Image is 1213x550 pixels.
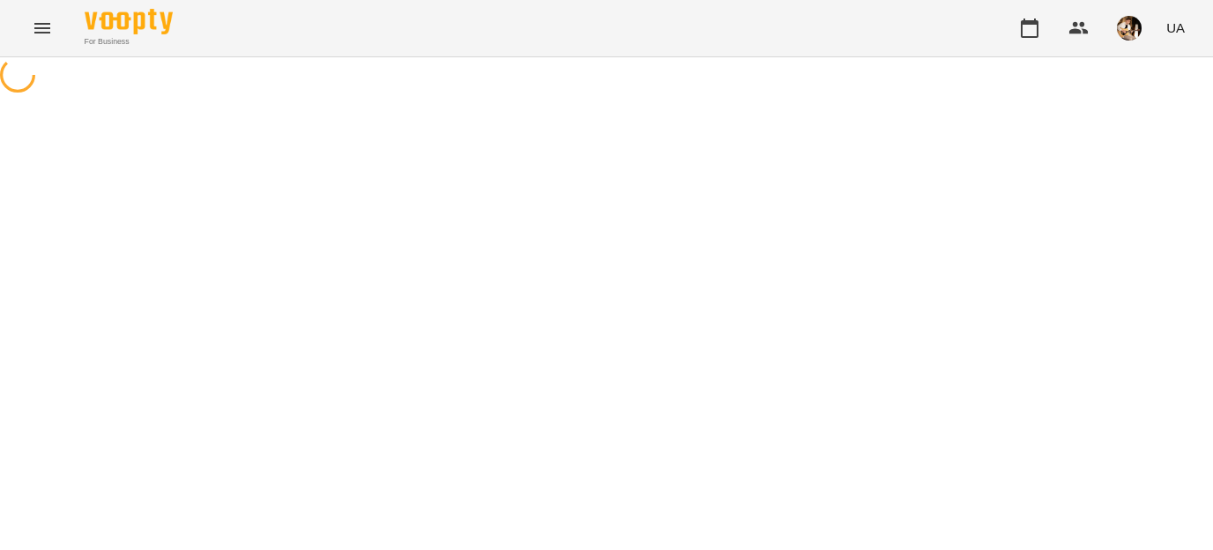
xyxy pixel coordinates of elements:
button: UA [1159,11,1192,44]
img: Voopty Logo [85,9,173,34]
span: UA [1166,19,1185,37]
span: For Business [85,36,173,48]
button: Menu [21,7,63,49]
img: 0162ea527a5616b79ea1cf03ccdd73a5.jpg [1117,16,1142,41]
